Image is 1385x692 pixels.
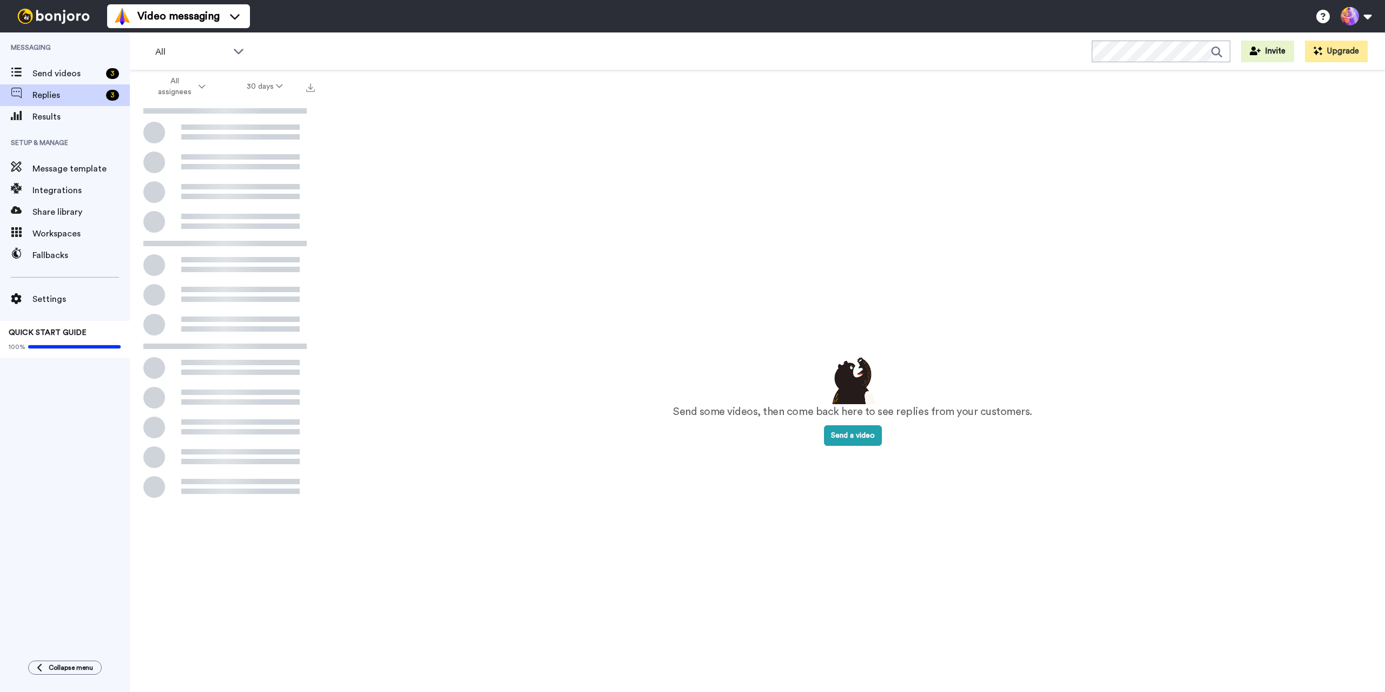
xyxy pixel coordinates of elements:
[106,68,119,79] div: 3
[303,78,318,95] button: Export all results that match these filters now.
[32,206,130,219] span: Share library
[32,249,130,262] span: Fallbacks
[32,184,130,197] span: Integrations
[9,342,25,351] span: 100%
[153,76,196,97] span: All assignees
[28,661,102,675] button: Collapse menu
[32,227,130,240] span: Workspaces
[9,329,87,337] span: QUICK START GUIDE
[32,162,130,175] span: Message template
[32,293,130,306] span: Settings
[132,71,226,102] button: All assignees
[155,45,228,58] span: All
[13,9,94,24] img: bj-logo-header-white.svg
[32,110,130,123] span: Results
[824,432,882,439] a: Send a video
[1241,41,1294,62] button: Invite
[824,425,882,446] button: Send a video
[106,90,119,101] div: 3
[32,67,102,80] span: Send videos
[114,8,131,25] img: vm-color.svg
[1305,41,1368,62] button: Upgrade
[826,354,880,404] img: results-emptystates.png
[49,663,93,672] span: Collapse menu
[673,404,1032,420] p: Send some videos, then come back here to see replies from your customers.
[32,89,102,102] span: Replies
[137,9,220,24] span: Video messaging
[226,77,304,96] button: 30 days
[306,83,315,92] img: export.svg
